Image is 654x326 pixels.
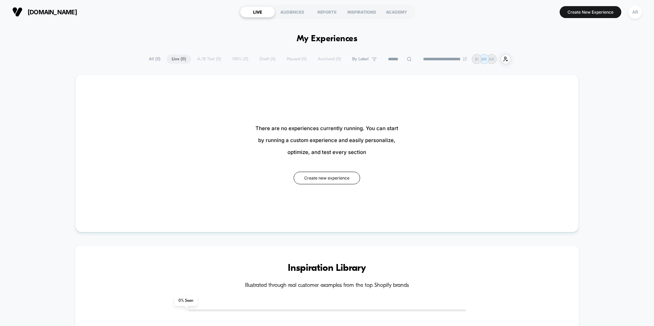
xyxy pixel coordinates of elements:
p: BI [475,57,479,62]
button: Create new experience [294,172,360,184]
img: Visually logo [12,7,22,17]
span: By Label [352,57,369,62]
div: INSPIRATIONS [344,6,379,17]
div: REPORTS [310,6,344,17]
button: Create New Experience [560,6,621,18]
span: [DOMAIN_NAME] [28,9,77,16]
img: end [463,57,467,61]
div: AUDIENCES [275,6,310,17]
button: AR [626,5,644,19]
p: AR [481,57,487,62]
div: LIVE [240,6,275,17]
h4: Illustrated through real customer examples from the top Shopify brands [96,282,558,289]
button: [DOMAIN_NAME] [10,6,79,17]
h1: My Experiences [297,34,358,44]
span: All ( 0 ) [144,55,166,64]
p: AR [489,57,494,62]
span: 0 % Seen [174,296,197,306]
div: ACADEMY [379,6,414,17]
div: AR [628,5,642,19]
span: There are no experiences currently running. You can start by running a custom experience and easi... [255,122,398,158]
h3: Inspiration Library [96,263,558,274]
